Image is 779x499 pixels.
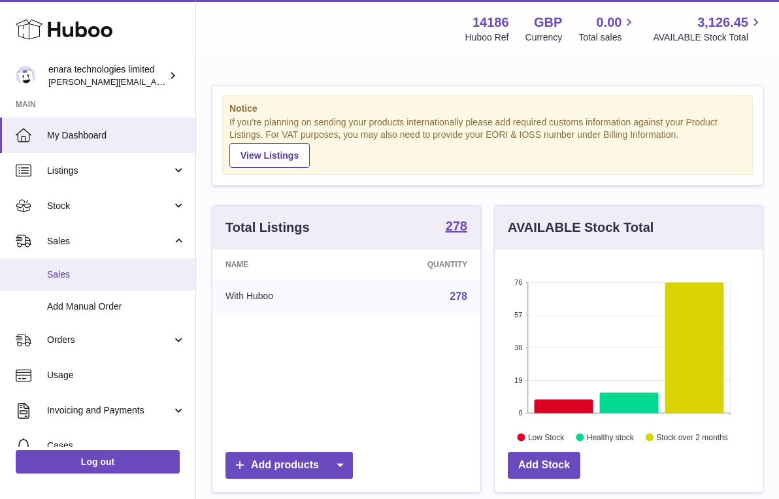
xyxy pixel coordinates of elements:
span: Cases [47,440,186,452]
text: Healthy stock [587,432,635,442]
text: 19 [514,376,522,384]
span: Add Manual Order [47,300,186,313]
h3: Total Listings [225,219,310,236]
img: Dee@enara.co [16,66,35,86]
span: Listings [47,165,172,177]
text: 38 [514,344,522,351]
span: Stock [47,200,172,212]
text: 0 [518,409,522,417]
text: 57 [514,311,522,319]
th: Name [212,249,354,280]
a: 0.00 Total sales [578,14,637,44]
td: With Huboo [212,280,354,314]
span: Invoicing and Payments [47,404,172,417]
text: Low Stock [528,432,565,442]
div: enara technologies limited [48,63,166,88]
a: Add Stock [508,452,580,479]
h3: AVAILABLE Stock Total [508,219,654,236]
span: Total sales [578,31,637,44]
strong: Notice [229,103,746,115]
div: Currency [525,31,563,44]
a: 3,126.45 AVAILABLE Stock Total [653,14,763,44]
a: Add products [225,452,353,479]
th: Quantity [354,249,480,280]
a: 278 [446,219,467,235]
div: Huboo Ref [465,31,509,44]
text: Stock over 2 months [656,432,727,442]
strong: 14186 [472,14,509,31]
span: Sales [47,268,186,281]
span: My Dashboard [47,129,186,142]
span: Sales [47,235,172,248]
span: AVAILABLE Stock Total [653,31,763,44]
span: 3,126.45 [697,14,748,31]
span: Usage [47,369,186,381]
a: View Listings [229,143,310,168]
span: Orders [47,334,172,346]
strong: 278 [446,219,467,233]
a: Log out [16,450,180,474]
strong: GBP [534,14,562,31]
div: If you're planning on sending your products internationally please add required customs informati... [229,116,746,167]
a: 278 [450,291,467,302]
span: [PERSON_NAME][EMAIL_ADDRESS][DOMAIN_NAME] [48,76,262,87]
span: 0.00 [597,14,622,31]
text: 76 [514,278,522,286]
